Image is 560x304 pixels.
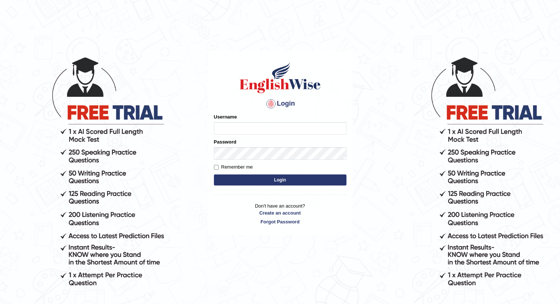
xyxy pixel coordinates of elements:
label: Username [214,113,237,120]
label: Password [214,138,236,145]
h4: Login [214,98,346,110]
input: Remember me [214,165,219,170]
img: Logo of English Wise sign in for intelligent practice with AI [238,61,322,94]
label: Remember me [214,163,253,171]
button: Login [214,174,346,185]
a: Create an account [214,209,346,216]
p: Don't have an account? [214,202,346,225]
a: Forgot Password [214,218,346,225]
